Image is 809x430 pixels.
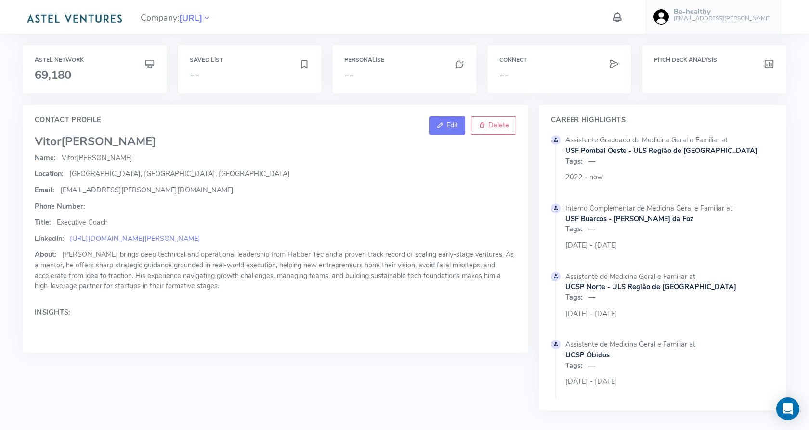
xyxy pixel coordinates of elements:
[565,135,770,203] div: 2022 - now
[565,361,770,371] p: —
[35,67,71,83] span: 69,180
[674,15,771,22] h6: [EMAIL_ADDRESS][PERSON_NAME]
[35,250,56,259] span: About:
[565,361,583,370] span: Tags:
[35,309,516,316] h4: Insights:
[565,292,583,302] span: Tags:
[565,156,583,166] span: Tags:
[429,116,465,135] a: Edit
[551,116,774,124] h4: Career Highlights
[35,135,516,148] h3: Vitor
[35,57,155,63] h6: Astel Network
[70,234,200,243] a: [URL][DOMAIN_NAME][PERSON_NAME]
[77,153,132,163] span: [PERSON_NAME]
[565,272,770,340] div: [DATE] - [DATE]
[565,203,770,272] div: [DATE] - [DATE]
[141,9,211,25] span: Company:
[60,185,234,195] span: [EMAIL_ADDRESS][PERSON_NAME][DOMAIN_NAME]
[344,57,465,63] h6: Personalise
[35,153,56,163] span: Name:
[776,397,799,420] div: Open Intercom Messenger
[565,350,770,361] a: UCSP Óbidos
[565,203,770,235] div: Interno Complementar de Medicina Geral e Familiar at
[35,250,514,291] span: [PERSON_NAME] brings deep technical and operational leadership from Habber Tec and a proven track...
[35,185,54,195] span: Email:
[565,340,770,408] div: [DATE] - [DATE]
[565,146,770,156] a: USF Pombal Oeste - ULS Região de [GEOGRAPHIC_DATA]
[446,120,458,130] span: Edit
[565,156,770,167] p: —
[190,57,310,63] h6: Saved List
[674,8,771,16] h5: Be-healthy
[565,272,770,303] div: Assistente de Medicina Geral e Familiar at
[179,12,202,24] a: [URL]
[653,9,669,25] img: user-image
[35,169,64,178] span: Location:
[565,224,770,235] p: —
[35,153,516,164] p: Vitor
[35,217,51,227] span: Title:
[179,12,202,25] span: [URL]
[654,57,774,63] h6: Pitch Deck Analysis
[565,282,770,292] a: UCSP Norte - ULS Região de [GEOGRAPHIC_DATA]
[471,116,516,135] a: Delete
[565,224,583,234] span: Tags:
[61,134,156,149] span: [PERSON_NAME]
[35,234,64,243] span: LinkedIn:
[35,202,85,211] span: Phone Number:
[344,69,465,81] h3: --
[499,57,620,63] h6: Connect
[190,67,199,83] span: --
[69,169,290,178] span: [GEOGRAPHIC_DATA], [GEOGRAPHIC_DATA], [GEOGRAPHIC_DATA]
[565,340,770,371] div: Assistente de Medicina Geral e Familiar at
[565,135,770,166] div: Assistente Graduado de Medicina Geral e Familiar at
[565,292,770,303] p: —
[57,217,108,227] span: Executive Coach
[565,214,770,225] a: USF Buarcos - [PERSON_NAME] da Foz
[499,69,620,81] h3: --
[35,116,516,124] h4: Contact Profile
[488,120,509,130] span: Delete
